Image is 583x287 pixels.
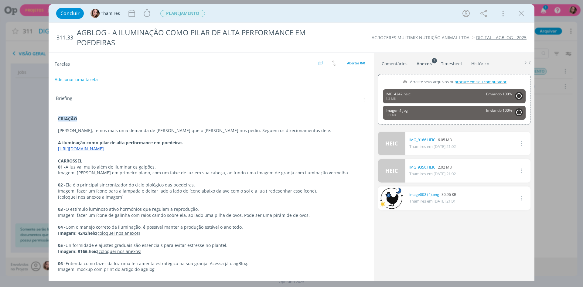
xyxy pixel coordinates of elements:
[101,11,120,15] span: Thamires
[58,230,96,236] strong: Imagem: 4242heic
[160,10,205,17] button: PLANEJAMENTO
[476,35,527,40] a: DIGITAL - AGBLOG - 2025
[54,74,98,85] button: Adicionar uma tarefa
[417,61,432,67] div: Anexos
[409,137,456,143] div: 6.05 MB
[97,248,141,254] u: [coloquei nos anexos]
[58,128,365,134] p: [PERSON_NAME], temos mais uma demanda de [PERSON_NAME] que o [PERSON_NAME] nos pediu. Seguem os d...
[409,144,456,149] span: Thamires em [DATE] 21:02
[58,224,66,230] strong: 04 -
[90,9,120,18] button: TThamires
[74,25,328,50] div: AGBLOG - A ILUMINAÇÃO COMO PILAR DE ALTA PERFORMANCE EM POEDEIRAS
[58,224,365,230] p: Com o manejo correto da iluminação, é possível manter a produção estável o ano todo.
[58,206,365,212] p: O estímulo luminoso ativo hormônios que regulam a reprodução.
[332,60,336,66] img: arrow-down-up.svg
[381,58,408,67] a: Comentários
[58,194,124,200] u: [coloquei nos anexos a imagem]
[58,170,365,176] p: Imagem: [PERSON_NAME] em primeiro plano, com um faixe de luz em sua cabeça, ao fundo uma imagem d...
[58,242,66,248] strong: 05 -
[409,198,456,204] span: Thamires em [DATE] 21:01
[58,146,104,152] a: [URL][DOMAIN_NAME]
[56,96,72,104] span: Briefing
[58,266,365,272] p: Imagem: mockup com print do artigo do agBlog
[58,188,365,194] p: Imagem: fazer um ícone para a lampada e deixar lado a lado do ícone abaixo da ave com o sol e a l...
[58,242,365,248] p: Uniformidade e ajustes graduais são essenciais para evitar estresse no plantel.
[56,8,84,19] button: Concluir
[58,164,365,170] p: A luz vai muito além de iluminar os galpões.
[58,116,77,121] strong: CRIAÇÃO
[378,159,405,183] a: HEIC
[409,192,439,197] a: image002 (4).png
[49,4,534,281] div: dialog
[58,248,97,254] strong: Imagem: 9166.heic
[96,230,140,236] u: [coloquei nos anexos]
[58,158,82,164] strong: CARROSSEL
[471,58,489,67] a: Histórico
[409,192,456,197] div: 30.96 KB
[409,165,456,170] div: 2.02 MB
[441,58,462,67] a: Timesheet
[432,58,437,63] sup: 3
[58,182,365,188] p: Ela é o principal sincronizador do ciclo biológico das poedeiras.
[58,164,66,170] strong: 01 -
[409,165,435,170] a: IMG_9350.HEIC
[58,140,182,145] strong: A iluminação como pilar de alta performance em poedeiras
[409,171,456,176] span: Thamires em [DATE] 21:02
[409,137,435,143] a: IMG_9166.HEIC
[90,9,100,18] img: T
[455,79,506,84] span: procure em seu computador
[58,182,66,188] strong: 02 -
[347,61,365,65] span: Abertas 0/0
[58,261,66,266] strong: 06 -
[56,34,73,41] span: 311.33
[58,212,365,218] p: Imagem: fazer um ícone de galinha com raios caindo sobre ela, ao lado uma pilha de ovos. Pode ser...
[400,78,508,86] label: Arraste seus arquivos ou
[378,132,405,155] a: HEIC
[372,35,471,40] a: AGROCERES MULTIMIX NUTRIÇÃO ANIMAL LTDA.
[58,261,365,267] p: Entenda como fazer da luz uma ferramenta estratégica na sua granja. Acessa já o agBlog.
[58,206,66,212] strong: 03 -
[60,11,80,16] span: Concluir
[55,60,70,67] span: Tarefas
